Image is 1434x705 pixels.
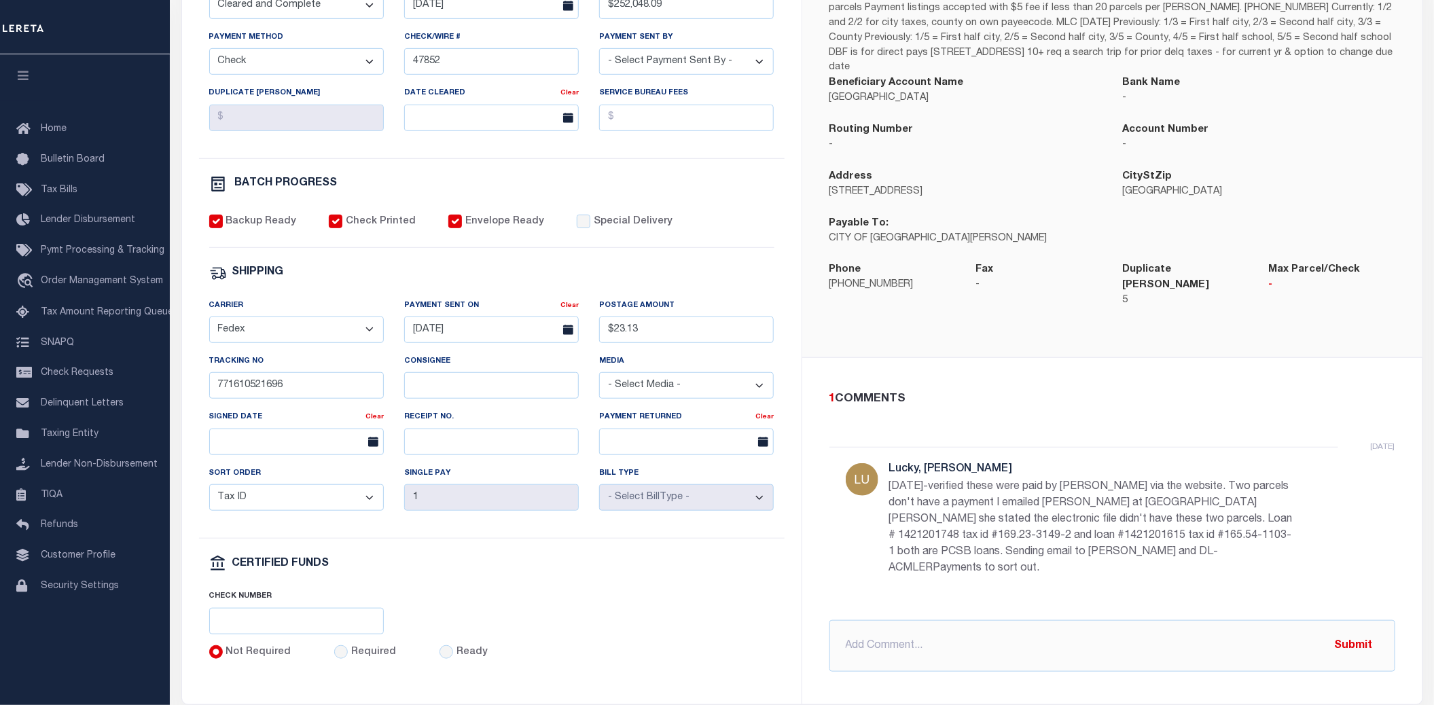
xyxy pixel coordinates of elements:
[1371,441,1395,453] p: [DATE]
[755,414,774,420] a: Clear
[232,267,284,278] h6: SHIPPING
[41,185,77,195] span: Tax Bills
[209,591,272,602] label: Check Number
[599,300,675,312] label: Postage Amount
[404,412,454,423] label: Receipt No.
[41,215,135,225] span: Lender Disbursement
[1122,75,1180,91] label: Bank Name
[41,338,74,347] span: SNAPQ
[1269,262,1361,278] label: Max Parcel/Check
[404,300,479,312] label: Payment Sent On
[560,90,579,96] a: Clear
[209,105,384,131] input: $
[829,185,1103,200] p: [STREET_ADDRESS]
[41,246,164,255] span: Pymt Processing & Tracking
[975,262,993,278] label: Fax
[365,414,384,420] a: Clear
[829,122,914,138] label: Routing Number
[1122,91,1395,106] p: -
[16,273,38,291] i: travel_explore
[599,412,682,423] label: Payment Returned
[209,412,263,423] label: Signed Date
[829,138,1103,153] p: -
[599,317,774,343] input: $
[209,300,244,312] label: Carrier
[975,278,1102,293] p: -
[404,356,450,367] label: Consignee
[1122,262,1249,293] label: Duplicate [PERSON_NAME]
[232,558,329,570] h6: CERTIFIED FUNDS
[41,124,67,134] span: Home
[599,88,688,99] label: Service Bureau Fees
[829,262,861,278] label: Phone
[829,91,1103,106] p: [GEOGRAPHIC_DATA]
[351,645,396,660] label: Required
[829,391,1390,408] div: COMMENTS
[599,468,639,480] label: Bill Type
[889,463,1297,476] h5: Lucky, [PERSON_NAME]
[41,368,113,378] span: Check Requests
[599,356,624,367] label: Media
[829,216,889,232] label: Payable To:
[235,178,338,189] h6: BATCH PROGRESS
[226,215,296,230] label: Backup Ready
[1122,122,1208,138] label: Account Number
[1122,185,1395,200] p: [GEOGRAPHIC_DATA]
[41,490,62,499] span: TIQA
[41,460,158,469] span: Lender Non-Disbursement
[41,308,173,317] span: Tax Amount Reporting Queue
[829,169,873,185] label: Address
[560,302,579,309] a: Clear
[209,356,264,367] label: Tracking No
[599,105,774,131] input: $
[594,215,673,230] label: Special Delivery
[1326,632,1382,659] button: Submit
[829,278,956,293] p: [PHONE_NUMBER]
[829,75,964,91] label: Beneficiary Account Name
[889,479,1297,577] p: [DATE]-verified these were paid by [PERSON_NAME] via the website. Two parcels don't have a paymen...
[404,32,461,43] label: Check/Wire #
[1122,169,1172,185] label: CityStZip
[41,581,119,591] span: Security Settings
[846,463,878,496] img: Lucky, JoEllen
[1122,293,1249,308] p: 5
[346,215,416,230] label: Check Printed
[41,276,163,286] span: Order Management System
[41,155,105,164] span: Bulletin Board
[226,645,291,660] label: Not Required
[404,88,465,99] label: Date Cleared
[209,88,321,99] label: Duplicate [PERSON_NAME]
[41,429,98,439] span: Taxing Entity
[465,215,544,230] label: Envelope Ready
[456,645,488,660] label: Ready
[404,468,450,480] label: Single Pay
[1122,138,1395,153] p: -
[829,232,1103,247] p: CITY OF [GEOGRAPHIC_DATA][PERSON_NAME]
[41,520,78,530] span: Refunds
[829,620,1395,672] input: Add Comment...
[1269,278,1395,293] p: -
[41,399,124,408] span: Delinquent Letters
[829,393,836,405] span: 1
[209,32,284,43] label: Payment Method
[209,468,262,480] label: Sort Order
[41,551,115,560] span: Customer Profile
[599,32,673,43] label: Payment Sent By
